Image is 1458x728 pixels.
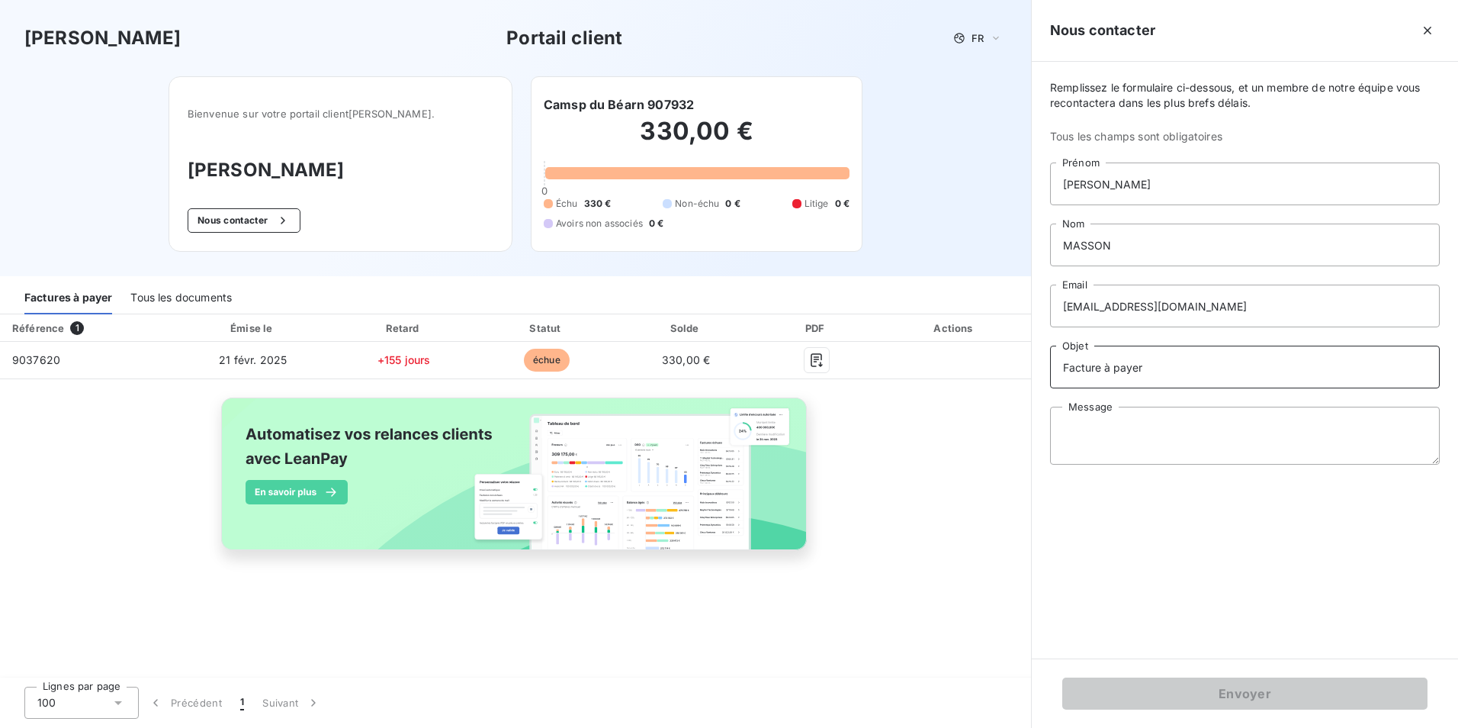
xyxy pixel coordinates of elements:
span: Bienvenue sur votre portail client [PERSON_NAME] . [188,108,493,120]
h2: 330,00 € [544,116,849,162]
div: Statut [479,321,614,336]
span: 0 € [835,197,849,211]
h6: Camsp du Béarn 907932 [544,95,694,114]
div: Actions [882,321,1028,336]
button: Envoyer [1062,678,1427,710]
h3: Portail client [506,24,622,52]
span: Litige [804,197,829,211]
span: Échu [556,197,578,211]
span: 21 févr. 2025 [219,353,287,366]
span: 330 € [584,197,612,211]
span: Tous les champs sont obligatoires [1050,129,1440,144]
span: FR [971,32,984,44]
div: Tous les documents [130,282,232,314]
button: Nous contacter [188,208,300,233]
input: placeholder [1050,163,1440,205]
button: Suivant [253,687,330,719]
h5: Nous contacter [1050,20,1155,41]
img: banner [207,388,824,576]
span: Remplissez le formulaire ci-dessous, et un membre de notre équipe vous recontactera dans les plus... [1050,80,1440,111]
div: PDF [758,321,875,336]
input: placeholder [1050,346,1440,388]
button: Précédent [139,687,231,719]
span: +155 jours [377,353,431,366]
span: 330,00 € [662,353,710,366]
span: Non-échu [675,197,719,211]
input: placeholder [1050,285,1440,327]
div: Solde [620,321,751,336]
span: 1 [70,321,84,335]
span: 0 € [725,197,740,211]
span: 0 € [649,217,663,230]
input: placeholder [1050,224,1440,266]
span: Avoirs non associés [556,217,643,230]
span: 9037620 [12,353,60,366]
span: 0 [541,185,548,197]
div: Émise le [178,321,329,336]
span: échue [524,349,570,372]
h3: [PERSON_NAME] [188,156,493,184]
span: 100 [37,695,56,710]
div: Retard [335,321,473,336]
span: 1 [240,695,244,710]
h3: [PERSON_NAME] [24,24,181,52]
div: Factures à payer [24,282,112,314]
div: Référence [12,322,64,334]
button: 1 [231,687,253,719]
